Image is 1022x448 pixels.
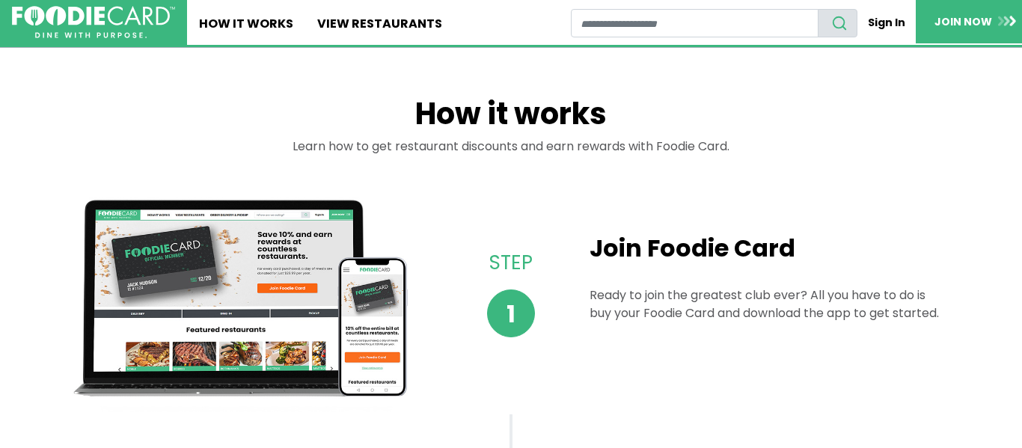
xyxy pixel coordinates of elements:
[571,9,818,37] input: restaurant search
[590,286,949,322] p: Ready to join the greatest club ever? All you have to do is buy your Foodie Card and download the...
[818,9,857,37] button: search
[590,234,949,263] h2: Join Foodie Card
[62,96,960,138] h1: How it works
[12,6,175,39] img: FoodieCard; Eat, Drink, Save, Donate
[487,289,535,337] span: 1
[857,9,916,37] a: Sign In
[62,138,960,174] div: Learn how to get restaurant discounts and earn rewards with Foodie Card.
[472,248,551,277] p: Step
